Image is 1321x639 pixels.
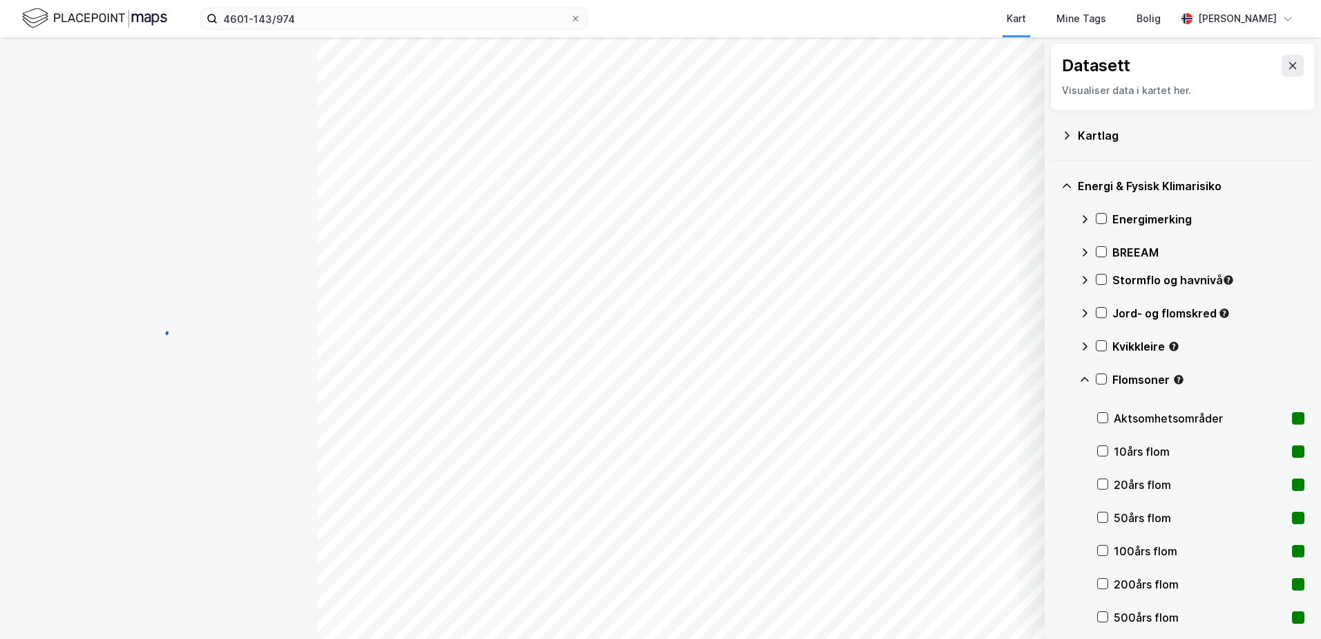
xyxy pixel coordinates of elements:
div: Kvikkleire [1112,338,1304,355]
div: 10års flom [1114,443,1286,460]
div: Tooltip anchor [1168,340,1180,353]
iframe: Chat Widget [1252,573,1321,639]
div: 20års flom [1114,476,1286,493]
div: Visualiser data i kartet her. [1062,82,1304,99]
div: Stormflo og havnivå [1112,272,1304,288]
input: Søk på adresse, matrikkel, gårdeiere, leietakere eller personer [218,8,570,29]
div: Tooltip anchor [1222,274,1235,286]
div: [PERSON_NAME] [1198,10,1277,27]
div: BREEAM [1112,244,1304,261]
div: 100års flom [1114,543,1286,559]
div: Aktsomhetsområder [1114,410,1286,427]
div: Datasett [1062,55,1130,77]
div: Tooltip anchor [1172,373,1185,386]
div: 200års flom [1114,576,1286,593]
div: Jord- og flomskred [1112,305,1304,322]
div: Tooltip anchor [1218,307,1230,319]
div: 50års flom [1114,510,1286,526]
div: Kart [1007,10,1026,27]
div: Kartlag [1078,127,1304,144]
div: Bolig [1137,10,1161,27]
div: 500års flom [1114,609,1286,626]
img: spinner.a6d8c91a73a9ac5275cf975e30b51cfb.svg [148,319,170,341]
div: Energi & Fysisk Klimarisiko [1078,178,1304,194]
div: Flomsoner [1112,371,1304,388]
img: logo.f888ab2527a4732fd821a326f86c7f29.svg [22,6,167,30]
div: Energimerking [1112,211,1304,228]
div: Mine Tags [1056,10,1106,27]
